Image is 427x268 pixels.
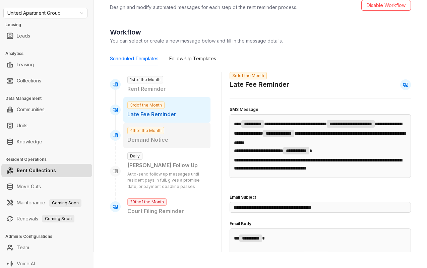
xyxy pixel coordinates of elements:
[127,76,163,83] span: 1st of the Month
[127,136,206,144] p: Demand Notice
[1,164,92,177] li: Rent Collections
[127,171,206,190] p: Auto-send follow up messages until resident pays in full, gives a promise date, or payment deadli...
[17,74,41,87] a: Collections
[169,55,216,62] div: Follow-Up Templates
[1,180,92,193] li: Move Outs
[1,29,92,43] li: Leads
[110,4,297,11] p: Design and modify automated messages for each step of the rent reminder process.
[1,58,92,71] li: Leasing
[5,156,94,162] h3: Resident Operations
[110,37,411,44] p: You can select or create a new message below and fill in the message details.
[5,233,94,240] h3: Admin & Configurations
[127,198,167,206] span: 29th of the Month
[230,72,267,79] span: 3rd of the Month
[230,194,411,201] h4: Email Subject
[1,241,92,254] li: Team
[127,207,206,215] p: Court Filing Reminder
[1,135,92,148] li: Knowledge
[127,161,206,170] div: [PERSON_NAME] Follow Up
[127,85,206,93] p: Rent Reminder
[17,164,56,177] a: Rent Collections
[17,241,29,254] a: Team
[1,196,92,209] li: Maintenance
[127,152,142,160] span: Daily
[17,119,27,132] a: Units
[127,110,206,119] p: Late Fee Reminder
[5,51,94,57] h3: Analytics
[1,119,92,132] li: Units
[17,180,41,193] a: Move Outs
[127,102,165,109] span: 3rd of the Month
[5,22,94,28] h3: Leasing
[17,29,30,43] a: Leads
[110,55,159,62] div: Scheduled Templates
[1,103,92,116] li: Communities
[42,215,74,222] span: Coming Soon
[230,79,289,90] h2: Late Fee Reminder
[367,2,406,9] span: Disable Workflow
[110,27,411,37] h2: Workflow
[17,135,42,148] a: Knowledge
[230,221,411,227] h4: Email Body
[17,103,45,116] a: Communities
[1,212,92,225] li: Renewals
[7,8,83,18] span: United Apartment Group
[5,95,94,102] h3: Data Management
[230,107,411,113] h4: SMS Message
[127,127,164,134] span: 4th of the Month
[1,74,92,87] li: Collections
[17,58,34,71] a: Leasing
[17,212,74,225] a: RenewalsComing Soon
[49,199,81,207] span: Coming Soon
